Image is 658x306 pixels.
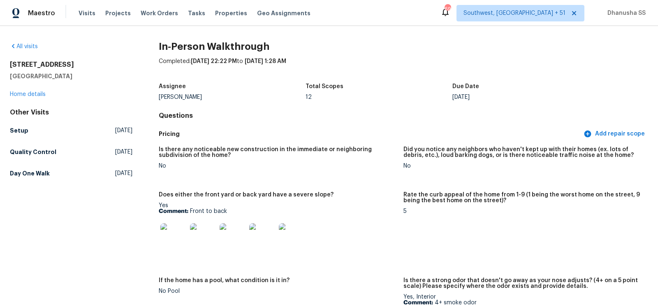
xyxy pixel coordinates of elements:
a: Day One Walk[DATE] [10,166,132,181]
h5: Setup [10,126,28,135]
h5: Due Date [452,84,479,89]
a: Home details [10,91,46,97]
h5: Is there any noticeable new construction in the immediate or neighboring subdivision of the home? [159,147,397,158]
h5: Pricing [159,130,582,138]
p: Front to back [159,208,397,214]
h5: Is there a strong odor that doesn't go away as your nose adjusts? (4+ on a 5 point scale) Please ... [403,278,642,289]
div: 5 [403,208,642,214]
span: [DATE] [115,148,132,156]
div: No [159,163,397,169]
b: Comment: [159,208,188,214]
h2: In-Person Walkthrough [159,42,648,51]
span: Visits [79,9,95,17]
h2: [STREET_ADDRESS] [10,61,132,69]
span: Properties [215,9,247,17]
h5: Does either the front yard or back yard have a severe slope? [159,192,334,198]
a: Setup[DATE] [10,123,132,138]
span: [DATE] 1:28 AM [245,58,286,64]
a: Quality Control[DATE] [10,145,132,159]
div: [DATE] [452,94,599,100]
h5: Did you notice any neighbors who haven't kept up with their homes (ex. lots of debris, etc.), lou... [403,147,642,158]
h5: Rate the curb appeal of the home from 1-9 (1 being the worst home on the street, 9 being the best... [403,192,642,203]
a: All visits [10,44,38,49]
h5: Day One Walk [10,169,50,178]
div: 694 [445,5,450,13]
div: Yes [159,203,397,255]
div: [PERSON_NAME] [159,94,306,100]
span: Tasks [188,10,205,16]
h4: Questions [159,112,648,120]
h5: Assignee [159,84,186,89]
span: Projects [105,9,131,17]
p: 4+ smoke odor [403,300,642,306]
div: No [403,163,642,169]
span: Geo Assignments [257,9,310,17]
span: Work Orders [141,9,178,17]
span: [DATE] 22:22 PM [191,58,237,64]
span: [DATE] [115,169,132,178]
h5: If the home has a pool, what condition is it in? [159,278,290,283]
span: Add repair scope [585,129,645,139]
span: Dhanusha SS [604,9,646,17]
button: Add repair scope [582,126,648,142]
div: Yes, Interior [403,294,642,306]
div: 12 [306,94,452,100]
div: Other Visits [10,108,132,117]
h5: [GEOGRAPHIC_DATA] [10,72,132,80]
h5: Quality Control [10,148,56,156]
span: [DATE] [115,126,132,135]
span: Southwest, [GEOGRAPHIC_DATA] + 51 [463,9,565,17]
span: Maestro [28,9,55,17]
b: Comment: [403,300,433,306]
div: Completed: to [159,57,648,79]
h5: Total Scopes [306,84,343,89]
div: No Pool [159,288,397,294]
